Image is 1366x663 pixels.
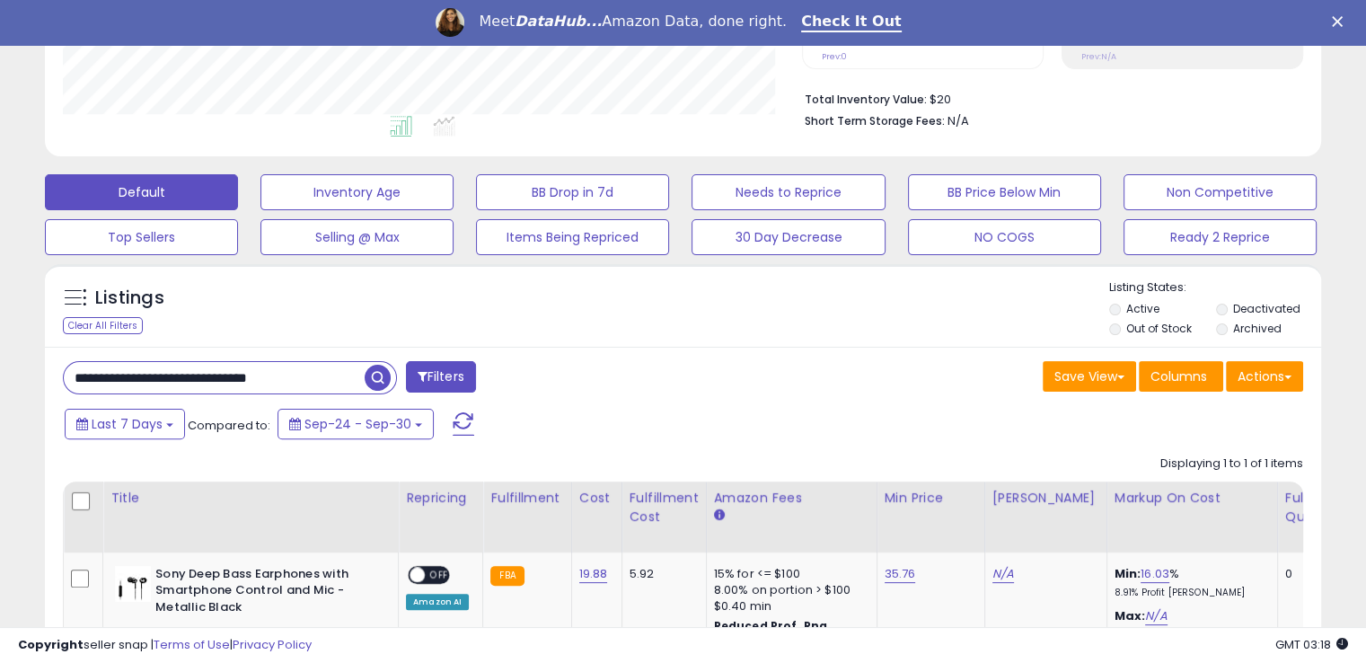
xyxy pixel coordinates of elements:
[95,286,164,311] h5: Listings
[1126,301,1159,316] label: Active
[692,219,885,255] button: 30 Day Decrease
[18,637,312,654] div: seller snap | |
[406,489,475,508] div: Repricing
[490,566,524,586] small: FBA
[1275,636,1348,653] span: 2025-10-8 03:18 GMT
[45,174,238,210] button: Default
[1139,361,1223,392] button: Columns
[1332,16,1350,27] div: Close
[908,219,1101,255] button: NO COGS
[476,174,669,210] button: BB Drop in 7d
[1126,321,1192,336] label: Out of Stock
[1232,301,1300,316] label: Deactivated
[908,174,1101,210] button: BB Price Below Min
[692,174,885,210] button: Needs to Reprice
[18,636,84,653] strong: Copyright
[63,317,143,334] div: Clear All Filters
[805,87,1290,109] li: $20
[1109,279,1321,296] p: Listing States:
[1115,489,1270,508] div: Markup on Cost
[579,489,614,508] div: Cost
[479,13,787,31] div: Meet Amazon Data, done right.
[885,565,916,583] a: 35.76
[515,13,602,30] i: DataHub...
[65,409,185,439] button: Last 7 Days
[155,566,374,621] b: Sony Deep Bass Earphones with Smartphone Control and Mic - Metallic Black
[1106,482,1277,552] th: The percentage added to the cost of goods (COGS) that forms the calculator for Min & Max prices.
[714,598,863,614] div: $0.40 min
[115,566,151,602] img: 31XPoL0pF9L._SL40_.jpg
[1115,565,1141,582] b: Min:
[1141,565,1169,583] a: 16.03
[579,565,608,583] a: 19.88
[1232,321,1281,336] label: Archived
[233,636,312,653] a: Privacy Policy
[1115,587,1264,599] p: 8.91% Profit [PERSON_NAME]
[630,566,692,582] div: 5.92
[822,51,847,62] small: Prev: 0
[1115,607,1146,624] b: Max:
[1081,51,1116,62] small: Prev: N/A
[110,489,391,508] div: Title
[1226,361,1303,392] button: Actions
[714,582,863,598] div: 8.00% on portion > $100
[406,594,469,610] div: Amazon AI
[714,489,869,508] div: Amazon Fees
[1160,455,1303,473] div: Displaying 1 to 1 of 1 items
[992,489,1099,508] div: [PERSON_NAME]
[885,489,977,508] div: Min Price
[1124,219,1317,255] button: Ready 2 Reprice
[1145,607,1167,625] a: N/A
[1115,566,1264,599] div: %
[1285,566,1341,582] div: 0
[1124,174,1317,210] button: Non Competitive
[714,566,863,582] div: 15% for <= $100
[260,174,454,210] button: Inventory Age
[1150,367,1207,385] span: Columns
[45,219,238,255] button: Top Sellers
[805,113,945,128] b: Short Term Storage Fees:
[1285,489,1347,526] div: Fulfillable Quantity
[406,361,476,393] button: Filters
[992,565,1014,583] a: N/A
[304,415,411,433] span: Sep-24 - Sep-30
[947,112,969,129] span: N/A
[436,8,464,37] img: Profile image for Georgie
[154,636,230,653] a: Terms of Use
[1043,361,1136,392] button: Save View
[425,567,454,582] span: OFF
[476,219,669,255] button: Items Being Repriced
[260,219,454,255] button: Selling @ Max
[630,489,699,526] div: Fulfillment Cost
[714,508,725,524] small: Amazon Fees.
[188,417,270,434] span: Compared to:
[490,489,563,508] div: Fulfillment
[801,13,902,32] a: Check It Out
[92,415,163,433] span: Last 7 Days
[278,409,434,439] button: Sep-24 - Sep-30
[805,92,927,107] b: Total Inventory Value:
